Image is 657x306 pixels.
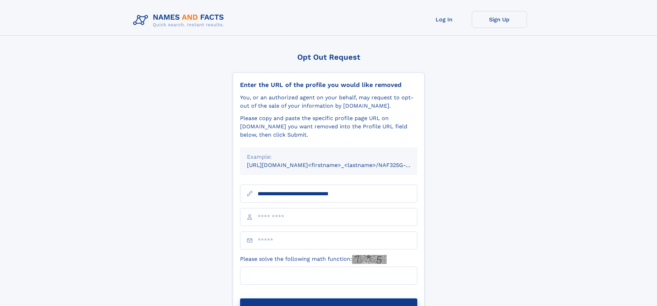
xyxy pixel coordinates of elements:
a: Log In [417,11,472,28]
small: [URL][DOMAIN_NAME]<firstname>_<lastname>/NAF325G-xxxxxxxx [247,162,430,168]
div: You, or an authorized agent on your behalf, may request to opt-out of the sale of your informatio... [240,93,417,110]
div: Please copy and paste the specific profile page URL on [DOMAIN_NAME] you want removed into the Pr... [240,114,417,139]
img: Logo Names and Facts [130,11,230,30]
div: Enter the URL of the profile you would like removed [240,81,417,89]
a: Sign Up [472,11,527,28]
label: Please solve the following math function: [240,255,387,264]
div: Example: [247,153,410,161]
div: Opt Out Request [233,53,425,61]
